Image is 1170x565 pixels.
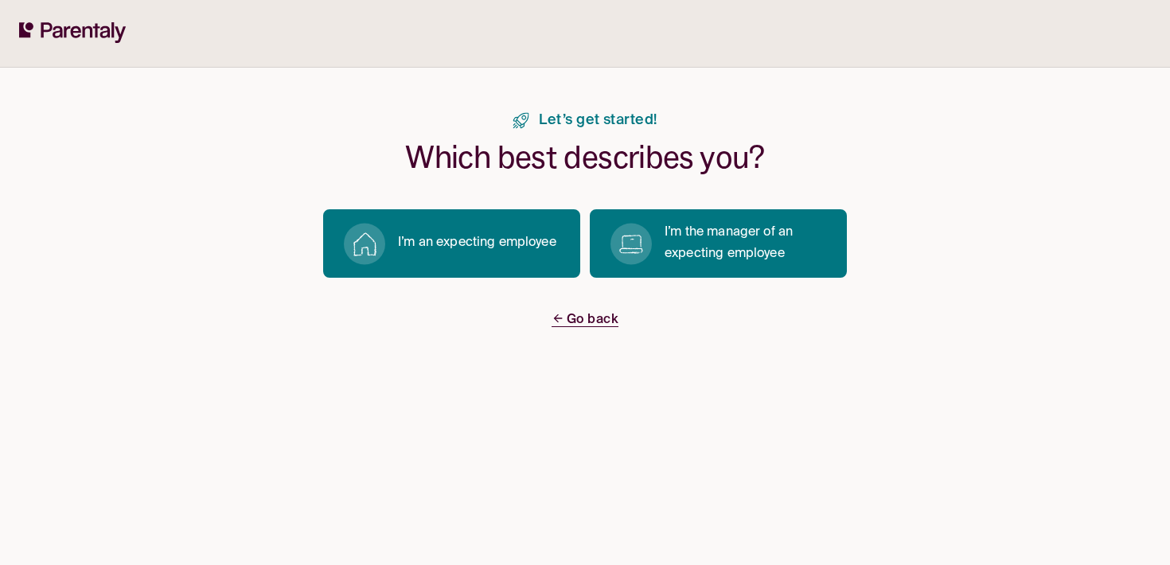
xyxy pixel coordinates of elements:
[552,314,618,327] span: Go back
[590,209,847,278] button: I’m the manager of an expecting employee
[405,138,764,177] h1: Which best describes you?
[552,310,618,331] a: Go back
[323,209,580,278] button: I’m an expecting employee
[665,222,828,265] p: I’m the manager of an expecting employee
[539,112,657,129] span: Let’s get started!
[398,232,556,254] p: I’m an expecting employee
